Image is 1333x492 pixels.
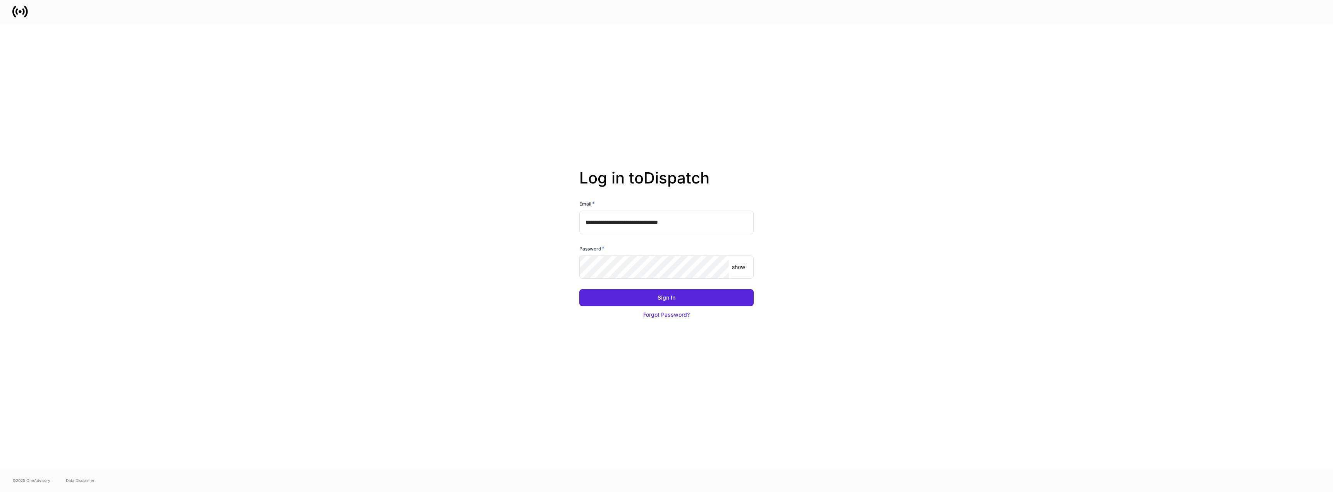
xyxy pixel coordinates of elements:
button: Forgot Password? [579,306,754,323]
span: © 2025 OneAdvisory [12,477,50,483]
p: show [732,263,745,271]
div: Forgot Password? [643,311,690,319]
button: Sign In [579,289,754,306]
h6: Email [579,200,595,207]
h6: Password [579,245,604,252]
a: Data Disclaimer [66,477,95,483]
h2: Log in to Dispatch [579,169,754,200]
div: Sign In [658,294,675,302]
